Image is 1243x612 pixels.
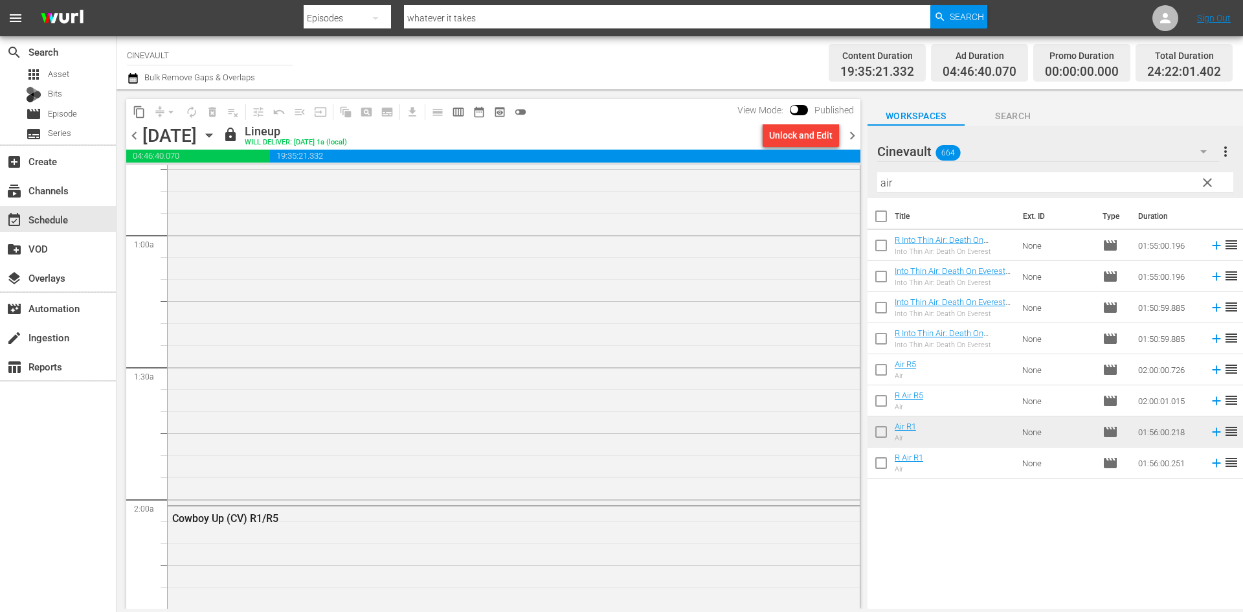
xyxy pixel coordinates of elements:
span: reorder [1224,361,1239,377]
td: None [1017,292,1097,323]
span: 24:22:01.402 [1147,65,1221,80]
div: Unlock and Edit [769,124,833,147]
div: WILL DELIVER: [DATE] 1a (local) [245,139,347,147]
a: Into Thin Air: Death On Everest - R5 [895,266,1011,286]
th: Duration [1130,198,1208,234]
span: toggle_off [514,106,527,119]
span: Asset [26,67,41,82]
svg: Add to Schedule [1209,332,1224,346]
span: Episode [1103,455,1118,471]
svg: Add to Schedule [1209,456,1224,470]
span: Channels [6,183,22,199]
div: [DATE] [142,125,197,146]
td: None [1017,261,1097,292]
span: Clear Lineup [223,102,243,122]
a: R Into Thin Air: Death On Everest - R1 [895,328,989,348]
td: None [1017,385,1097,416]
span: Episode [1103,424,1118,440]
span: Create Search Block [356,102,377,122]
span: Workspaces [868,108,965,124]
div: Cowboy Up (CV) R1/R5 [172,512,785,525]
span: 19:35:21.332 [270,150,860,163]
span: reorder [1224,268,1239,284]
span: reorder [1224,299,1239,315]
th: Title [895,198,1016,234]
a: R Air R1 [895,453,923,462]
button: clear [1196,172,1217,192]
span: Episode [1103,393,1118,409]
td: None [1017,230,1097,261]
span: Fill episodes with ad slates [289,102,310,122]
a: Sign Out [1197,13,1231,23]
svg: Add to Schedule [1209,269,1224,284]
span: Customize Events [243,99,269,124]
span: Episode [1103,331,1118,346]
span: Reports [6,359,22,375]
span: 04:46:40.070 [943,65,1016,80]
div: Into Thin Air: Death On Everest [895,247,1012,256]
span: Month Calendar View [469,102,489,122]
span: 19:35:21.332 [840,65,914,80]
div: Ad Duration [943,47,1016,65]
span: Search [950,5,984,28]
svg: Add to Schedule [1209,300,1224,315]
span: chevron_left [126,128,142,144]
span: Schedule [6,212,22,228]
a: R Into Thin Air: Death On Everest - R5 [895,235,989,255]
span: menu [8,10,23,26]
span: chevron_right [844,128,860,144]
span: movie_filter [6,301,22,317]
td: 01:50:59.885 [1133,323,1204,354]
div: Air [895,465,923,473]
button: Search [930,5,987,28]
a: Air R1 [895,422,916,431]
svg: Add to Schedule [1209,425,1224,439]
th: Ext. ID [1015,198,1094,234]
span: reorder [1224,237,1239,253]
div: Content Duration [840,47,914,65]
span: Revert to Primary Episode [269,102,289,122]
td: 01:56:00.218 [1133,416,1204,448]
td: 01:55:00.196 [1133,230,1204,261]
div: Air [895,403,923,411]
span: search [6,45,22,60]
span: Bits [48,87,62,100]
span: Create [6,154,22,170]
span: content_copy [133,106,146,119]
span: Bulk Remove Gaps & Overlaps [142,73,255,82]
button: more_vert [1218,136,1233,167]
span: Episode [1103,238,1118,253]
td: None [1017,354,1097,385]
div: Lineup [245,124,347,139]
span: View Backup [489,102,510,122]
span: Create Series Block [377,102,398,122]
span: reorder [1224,330,1239,346]
span: Episode [1103,269,1118,284]
span: reorder [1224,392,1239,408]
td: None [1017,416,1097,448]
span: Refresh All Search Blocks [331,99,356,124]
td: None [1017,323,1097,354]
span: preview_outlined [493,106,506,119]
span: Day Calendar View [423,99,448,124]
div: Into Thin Air: Death On Everest [895,278,1012,287]
span: View Mode: [731,105,790,115]
span: Search [965,108,1062,124]
div: Into Thin Air: Death On Everest [895,310,1012,318]
div: Promo Duration [1045,47,1119,65]
span: date_range_outlined [473,106,486,119]
span: reorder [1224,424,1239,439]
span: clear [1200,175,1215,190]
span: Overlays [6,271,22,286]
span: 04:46:40.070 [126,150,270,163]
span: Series [26,126,41,142]
td: 02:00:00.726 [1133,354,1204,385]
span: Episode [48,108,77,120]
svg: Add to Schedule [1209,238,1224,253]
a: Air R5 [895,359,916,369]
span: reorder [1224,455,1239,470]
td: None [1017,448,1097,479]
div: Air [895,434,916,442]
td: 01:55:00.196 [1133,261,1204,292]
th: Type [1095,198,1130,234]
